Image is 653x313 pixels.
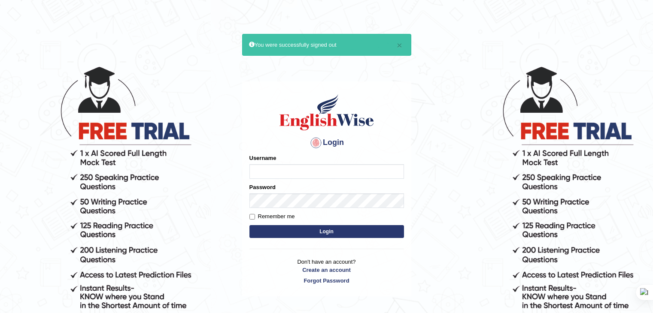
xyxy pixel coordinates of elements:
h4: Login [249,136,404,150]
label: Username [249,154,276,162]
input: Remember me [249,214,255,220]
button: × [397,41,402,50]
a: Forgot Password [249,277,404,285]
label: Remember me [249,212,295,221]
label: Password [249,183,276,191]
button: Login [249,225,404,238]
div: You were successfully signed out [242,34,411,56]
p: Don't have an account? [249,258,404,284]
a: Create an account [249,266,404,274]
img: Logo of English Wise sign in for intelligent practice with AI [278,93,376,132]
